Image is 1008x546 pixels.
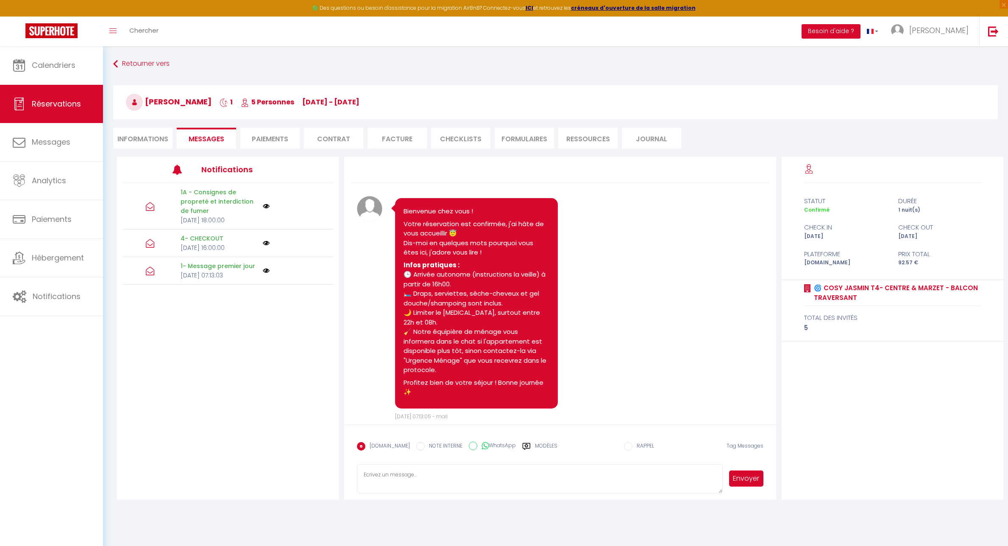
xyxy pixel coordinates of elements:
[799,249,893,259] div: Plateforme
[893,222,987,232] div: check out
[357,196,382,221] img: avatar.png
[32,214,72,224] span: Paiements
[622,128,681,148] li: Journal
[32,175,66,186] span: Analytics
[477,442,516,451] label: WhatsApp
[395,413,448,420] span: [DATE] 07:13:05 - mail
[727,442,763,449] span: Tag Messages
[799,196,893,206] div: statut
[909,25,969,36] span: [PERSON_NAME]
[404,219,549,258] p: Votre réservation est confirmée, j'ai hâte de vous accueillir 😇 Dis-moi en quelques mots pourquoi...
[404,207,549,216] p: Bienvenue chez vous !
[988,26,999,36] img: logout
[558,128,618,148] li: Ressources
[181,261,257,271] p: 1- Message premier jour
[263,240,270,246] img: NO IMAGE
[893,259,987,267] div: 92.57 €
[804,206,830,213] span: Confirmé
[495,128,554,148] li: FORMULAIRES
[365,442,410,451] label: [DOMAIN_NAME]
[802,24,860,39] button: Besoin d'aide ?
[425,442,462,451] label: NOTE INTERNE
[893,206,987,214] div: 1 nuit(s)
[893,196,987,206] div: durée
[181,216,257,225] p: [DATE] 18:00:00
[404,378,549,397] p: Profitez bien de votre séjour ! Bonne journée ✨
[241,97,294,107] span: 5 Personnes
[126,96,212,107] span: [PERSON_NAME]
[729,470,764,487] button: Envoyer
[804,313,981,323] div: total des invités
[431,128,490,148] li: CHECKLISTS
[123,17,165,46] a: Chercher
[885,17,979,46] a: ... [PERSON_NAME]
[891,24,904,37] img: ...
[201,160,289,179] h3: Notifications
[404,260,549,375] p: 🕒 Arrivée autonome (instructions la veille) à partir de 16h00. 🛏️ Draps, serviettes, sèche-cheveu...
[32,98,81,109] span: Réservations
[113,128,173,148] li: Informations
[368,128,427,148] li: Facture
[799,232,893,241] div: [DATE]
[263,267,270,274] img: NO IMAGE
[526,4,533,11] a: ICI
[893,249,987,259] div: Prix total
[799,222,893,232] div: check in
[240,128,300,148] li: Paiements
[25,23,78,38] img: Super Booking
[535,442,557,457] label: Modèles
[799,259,893,267] div: [DOMAIN_NAME]
[33,291,81,302] span: Notifications
[632,442,654,451] label: RAPPEL
[181,271,257,280] p: [DATE] 07:13:03
[571,4,696,11] a: créneaux d'ouverture de la salle migration
[189,134,224,144] span: Messages
[893,232,987,241] div: [DATE]
[304,128,363,148] li: Contrat
[972,508,1002,540] iframe: Chat
[302,97,359,107] span: [DATE] - [DATE]
[404,260,459,269] strong: Infos pratiques :
[181,243,257,252] p: [DATE] 16:00:00
[32,252,84,263] span: Hébergement
[129,26,159,35] span: Chercher
[220,97,233,107] span: 1
[263,203,270,210] img: NO IMAGE
[32,137,70,147] span: Messages
[181,188,257,216] p: 1A - Consignes de propreté et interdiction de fumer
[811,283,981,303] a: 🌀 Cosy Jasmin T4- Centre & Marzet - Balcon Traversant
[32,60,75,70] span: Calendriers
[113,56,998,72] a: Retourner vers
[804,323,981,333] div: 5
[181,234,257,243] p: 4- CHECKOUT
